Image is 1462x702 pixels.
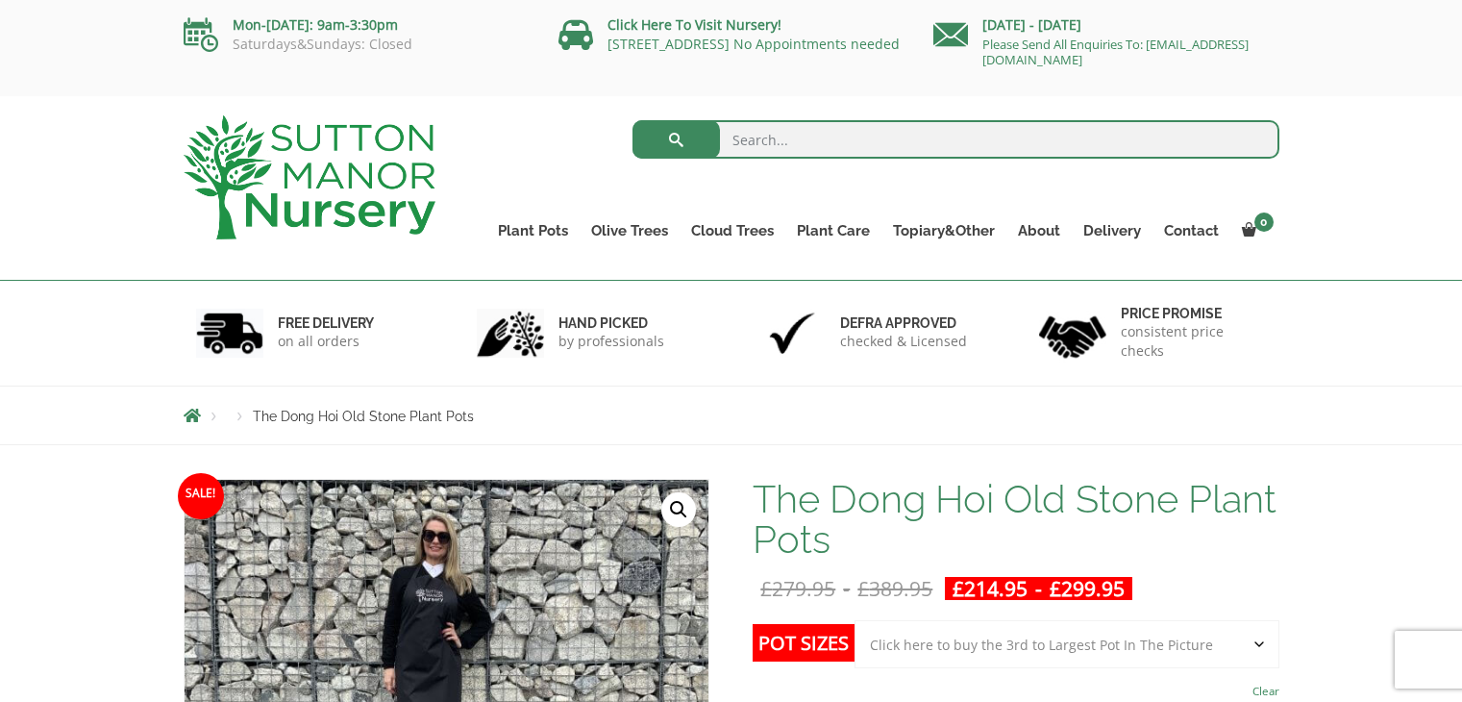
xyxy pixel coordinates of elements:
[558,332,664,351] p: by professionals
[857,575,869,602] span: £
[1152,217,1230,244] a: Contact
[753,479,1278,560] h1: The Dong Hoi Old Stone Plant Pots
[785,217,881,244] a: Plant Care
[1230,217,1279,244] a: 0
[933,13,1279,37] p: [DATE] - [DATE]
[680,217,785,244] a: Cloud Trees
[1039,304,1106,363] img: 4.jpg
[760,575,772,602] span: £
[758,309,826,358] img: 3.jpg
[184,13,530,37] p: Mon-[DATE]: 9am-3:30pm
[1254,213,1274,232] span: 0
[982,36,1249,68] a: Please Send All Enquiries To: [EMAIL_ADDRESS][DOMAIN_NAME]
[953,575,1028,602] bdi: 214.95
[760,575,835,602] bdi: 279.95
[607,15,781,34] a: Click Here To Visit Nursery!
[184,408,1279,423] nav: Breadcrumbs
[753,624,855,662] label: Pot Sizes
[253,409,474,424] span: The Dong Hoi Old Stone Plant Pots
[945,577,1132,600] ins: -
[840,314,967,332] h6: Defra approved
[953,575,964,602] span: £
[184,37,530,52] p: Saturdays&Sundays: Closed
[477,309,544,358] img: 2.jpg
[857,575,932,602] bdi: 389.95
[196,309,263,358] img: 1.jpg
[1006,217,1072,244] a: About
[278,332,374,351] p: on all orders
[486,217,580,244] a: Plant Pots
[607,35,900,53] a: [STREET_ADDRESS] No Appointments needed
[753,577,940,600] del: -
[1050,575,1061,602] span: £
[580,217,680,244] a: Olive Trees
[558,314,664,332] h6: hand picked
[1121,305,1267,322] h6: Price promise
[661,492,696,527] a: View full-screen image gallery
[1072,217,1152,244] a: Delivery
[1050,575,1125,602] bdi: 299.95
[1121,322,1267,361] p: consistent price checks
[632,120,1279,159] input: Search...
[840,332,967,351] p: checked & Licensed
[278,314,374,332] h6: FREE DELIVERY
[184,115,435,239] img: logo
[178,473,224,519] span: Sale!
[881,217,1006,244] a: Topiary&Other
